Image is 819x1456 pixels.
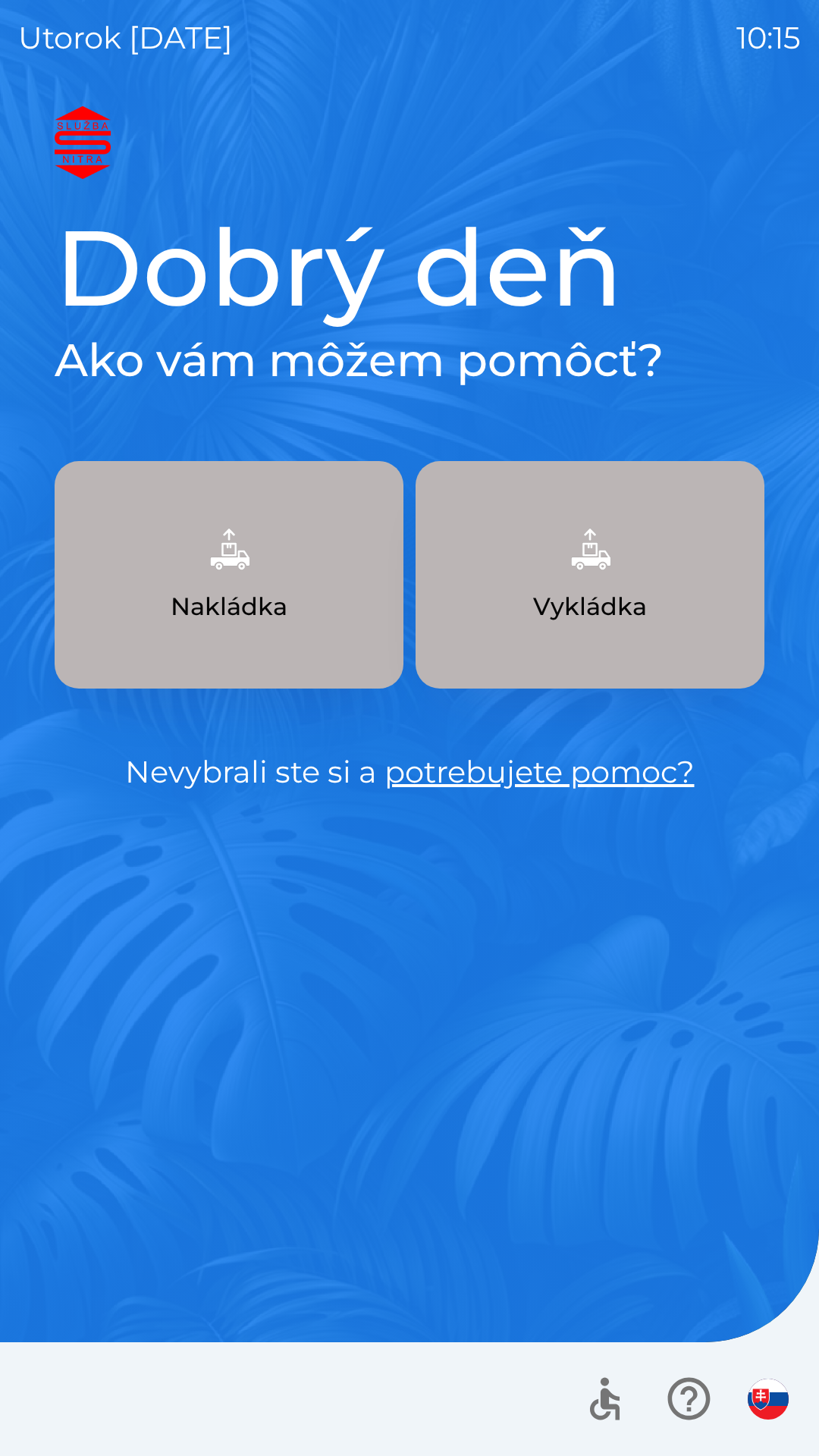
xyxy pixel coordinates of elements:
p: Nakládka [171,588,287,625]
h1: Dobrý deň [55,203,764,332]
a: potrebujete pomoc? [384,753,695,790]
p: Vykládka [533,588,647,625]
img: 9957f61b-5a77-4cda-b04a-829d24c9f37e.png [196,516,262,582]
button: Vykládka [416,461,764,689]
p: utorok [DATE] [18,15,233,61]
img: sk flag [748,1379,789,1420]
button: Nakládka [55,461,403,689]
img: 6e47bb1a-0e3d-42fb-b293-4c1d94981b35.png [557,516,623,582]
h2: Ako vám môžem pomôcť? [55,332,764,388]
img: Logo [55,106,764,179]
p: Nevybrali ste si a [55,749,764,795]
p: 10:15 [736,15,801,61]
